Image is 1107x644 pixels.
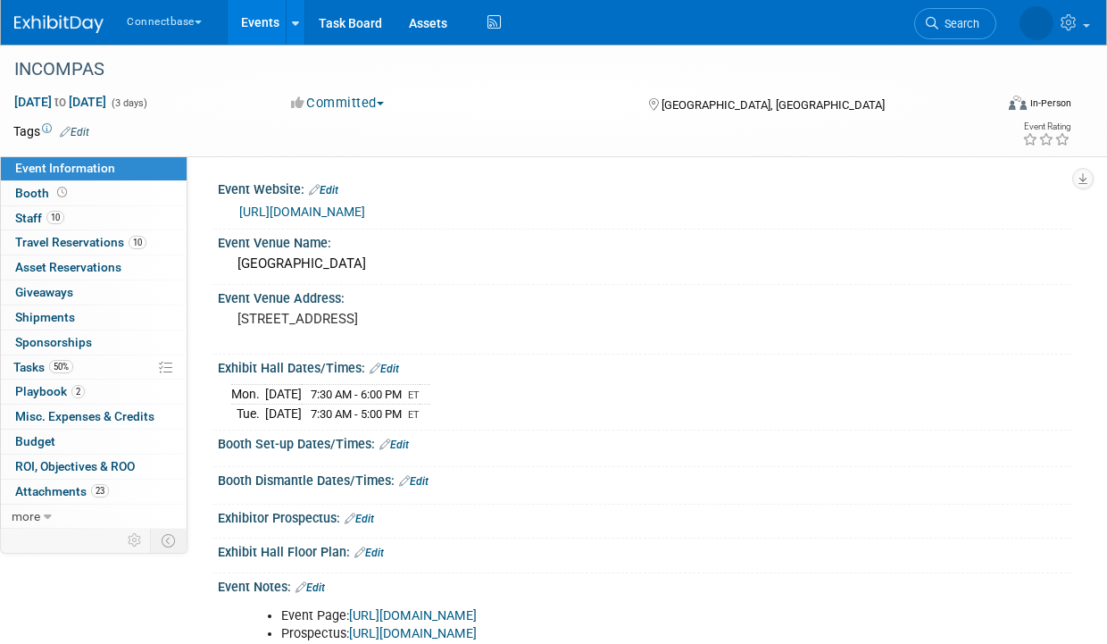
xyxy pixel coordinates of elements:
[309,184,338,197] a: Edit
[237,311,553,327] pre: [STREET_ADDRESS]
[1020,6,1053,40] img: Melissa Frank
[218,573,1071,597] div: Event Notes:
[295,581,325,594] a: Edit
[15,384,85,398] span: Playbook
[1,206,187,230] a: Staff10
[49,360,73,373] span: 50%
[15,186,71,200] span: Booth
[938,17,979,30] span: Search
[15,484,109,498] span: Attachments
[311,388,402,401] span: 7:30 AM - 6:00 PM
[218,431,1071,454] div: Booth Set-up Dates/Times:
[110,97,147,109] span: (3 days)
[15,285,73,299] span: Giveaways
[1,330,187,355] a: Sponsorships
[1,430,187,454] a: Budget
[354,547,384,559] a: Edit
[281,607,891,625] li: Event Page:
[662,98,885,112] span: [GEOGRAPHIC_DATA], [GEOGRAPHIC_DATA]
[1,355,187,380] a: Tasks50%
[218,505,1071,528] div: Exhibitor Prospectus:
[13,122,89,140] td: Tags
[15,260,121,274] span: Asset Reservations
[231,405,265,423] td: Tue.
[8,54,981,86] div: INCOMPAS
[218,355,1071,378] div: Exhibit Hall Dates/Times:
[13,360,73,374] span: Tasks
[311,407,402,421] span: 7:30 AM - 5:00 PM
[15,459,135,473] span: ROI, Objectives & ROO
[918,93,1072,120] div: Event Format
[15,335,92,349] span: Sponsorships
[15,434,55,448] span: Budget
[1,181,187,205] a: Booth
[15,161,115,175] span: Event Information
[408,389,420,401] span: ET
[71,385,85,398] span: 2
[231,250,1058,278] div: [GEOGRAPHIC_DATA]
[1,380,187,404] a: Playbook2
[1,280,187,305] a: Giveaways
[370,363,399,375] a: Edit
[1,156,187,180] a: Event Information
[285,94,391,113] button: Committed
[1,305,187,330] a: Shipments
[281,625,891,643] li: Prospectus:
[129,236,146,249] span: 10
[15,235,146,249] span: Travel Reservations
[1009,96,1027,110] img: Format-Inperson.png
[1,480,187,504] a: Attachments23
[14,15,104,33] img: ExhibitDay
[1,455,187,479] a: ROI, Objectives & ROO
[13,94,107,110] span: [DATE] [DATE]
[239,205,365,219] a: [URL][DOMAIN_NAME]
[120,529,151,552] td: Personalize Event Tab Strip
[345,513,374,525] a: Edit
[914,8,996,39] a: Search
[349,626,477,641] a: [URL][DOMAIN_NAME]
[218,467,1071,490] div: Booth Dismantle Dates/Times:
[1,405,187,429] a: Misc. Expenses & Credits
[379,439,409,451] a: Edit
[218,176,1071,199] div: Event Website:
[52,95,69,109] span: to
[12,509,40,523] span: more
[54,186,71,199] span: Booth not reserved yet
[349,608,477,623] a: [URL][DOMAIN_NAME]
[1,505,187,529] a: more
[399,475,429,488] a: Edit
[1029,96,1071,110] div: In-Person
[265,405,302,423] td: [DATE]
[218,230,1071,252] div: Event Venue Name:
[408,409,420,421] span: ET
[15,409,154,423] span: Misc. Expenses & Credits
[151,529,187,552] td: Toggle Event Tabs
[265,385,302,405] td: [DATE]
[46,211,64,224] span: 10
[1022,122,1070,131] div: Event Rating
[218,285,1071,307] div: Event Venue Address:
[1,230,187,255] a: Travel Reservations10
[15,211,64,225] span: Staff
[231,385,265,405] td: Mon.
[60,126,89,138] a: Edit
[1,255,187,280] a: Asset Reservations
[15,310,75,324] span: Shipments
[218,539,1071,562] div: Exhibit Hall Floor Plan:
[91,484,109,498] span: 23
